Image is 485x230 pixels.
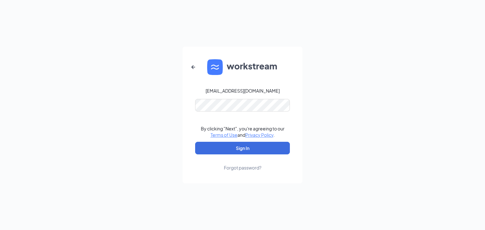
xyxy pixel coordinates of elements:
[206,88,280,94] div: [EMAIL_ADDRESS][DOMAIN_NAME]
[201,125,284,138] div: By clicking "Next", you're agreeing to our and .
[195,142,290,154] button: Sign In
[224,154,261,171] a: Forgot password?
[207,59,278,75] img: WS logo and Workstream text
[186,60,201,75] button: ArrowLeftNew
[211,132,237,138] a: Terms of Use
[245,132,273,138] a: Privacy Policy
[189,63,197,71] svg: ArrowLeftNew
[224,164,261,171] div: Forgot password?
